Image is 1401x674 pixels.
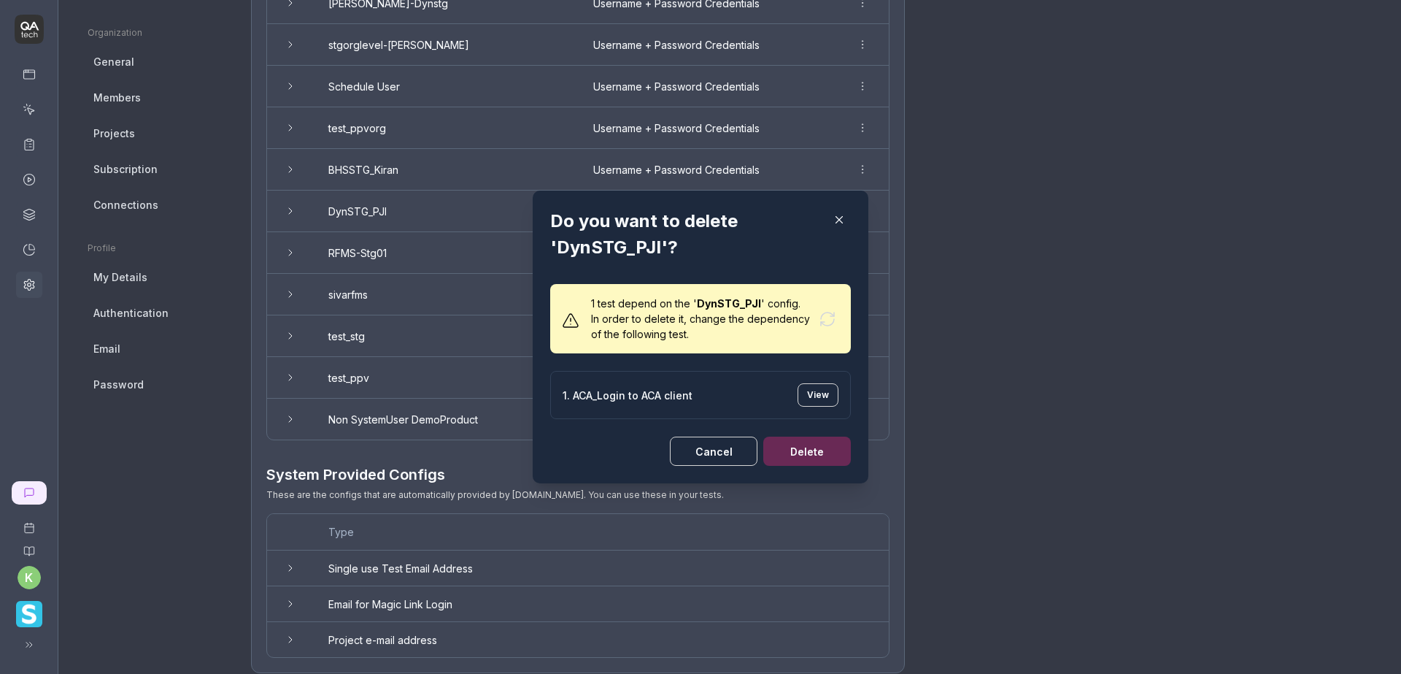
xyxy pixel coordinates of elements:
[763,437,851,466] button: Delete
[798,383,838,407] button: View
[591,296,810,342] span: 1 test depend on the ' ' config. In order to delete it, change the dependency of the following te...
[563,388,692,403] div: 1. ACA_Login to ACA client
[550,208,851,261] h2: Do you want to delete 'DynSTG_PJI'?
[697,297,761,310] b: DynSTG_PJI
[816,310,839,328] button: Refresh dependencies list
[827,208,851,231] button: Close Modal
[670,437,757,466] button: Cancel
